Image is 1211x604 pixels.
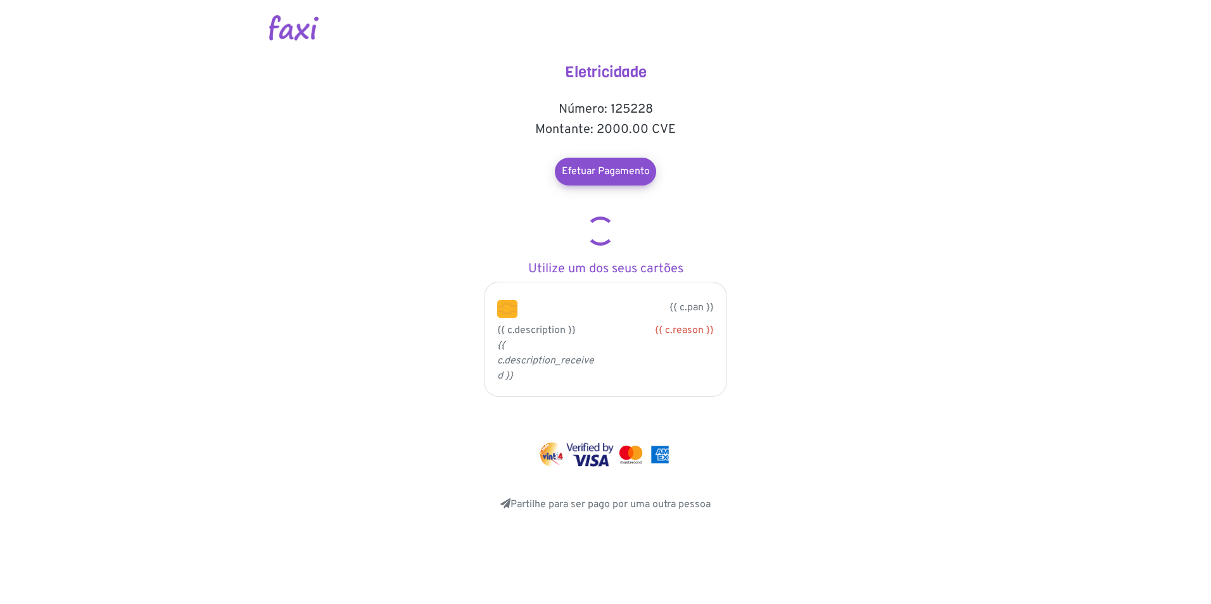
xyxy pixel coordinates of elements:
h5: Utilize um dos seus cartões [479,261,732,277]
h4: Eletricidade [479,63,732,82]
span: {{ c.description }} [497,324,576,337]
p: {{ c.pan }} [536,300,714,315]
h5: Montante: 2000.00 CVE [479,122,732,137]
img: vinti4 [539,443,564,467]
a: Efetuar Pagamento [555,158,656,186]
img: visa [566,443,614,467]
div: {{ c.reason }} [615,323,714,338]
img: mastercard [616,443,645,467]
img: mastercard [648,443,672,467]
i: {{ c.description_received }} [497,339,594,382]
a: Partilhe para ser pago por uma outra pessoa [500,498,711,511]
img: chip.png [497,300,517,318]
h5: Número: 125228 [479,102,732,117]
